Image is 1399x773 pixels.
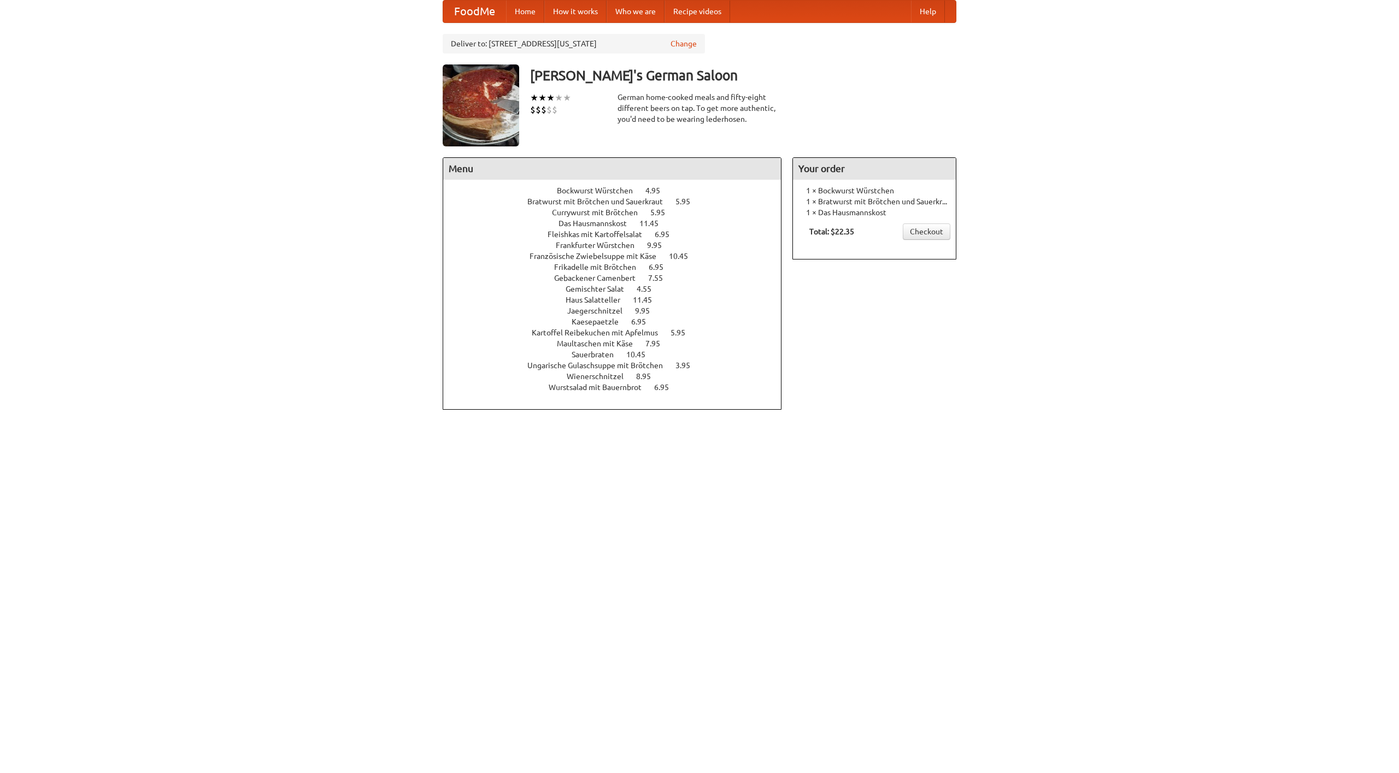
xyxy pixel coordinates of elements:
span: 6.95 [631,317,657,326]
span: 4.95 [645,186,671,195]
span: Frankfurter Würstchen [556,241,645,250]
a: Bockwurst Würstchen 4.95 [557,186,680,195]
a: Gebackener Camenbert 7.55 [554,274,683,282]
span: Das Hausmannskost [559,219,638,228]
span: 10.45 [669,252,699,261]
span: Bockwurst Würstchen [557,186,644,195]
span: Frikadelle mit Brötchen [554,263,647,272]
a: Französische Zwiebelsuppe mit Käse 10.45 [530,252,708,261]
span: 4.55 [637,285,662,293]
a: Kartoffel Reibekuchen mit Apfelmus 5.95 [532,328,706,337]
li: $ [546,104,552,116]
span: 6.95 [649,263,674,272]
span: 6.95 [654,383,680,392]
span: Sauerbraten [572,350,625,359]
span: Kartoffel Reibekuchen mit Apfelmus [532,328,669,337]
li: 1 × Bratwurst mit Brötchen und Sauerkraut [798,196,950,207]
li: ★ [563,92,571,104]
span: Kaesepaetzle [572,317,630,326]
span: Französische Zwiebelsuppe mit Käse [530,252,667,261]
span: 7.95 [645,339,671,348]
img: angular.jpg [443,64,519,146]
a: Change [671,38,697,49]
li: 1 × Bockwurst Würstchen [798,185,950,196]
h4: Menu [443,158,781,180]
li: ★ [538,92,546,104]
a: Haus Salatteller 11.45 [566,296,672,304]
a: Fleishkas mit Kartoffelsalat 6.95 [548,230,690,239]
span: 6.95 [655,230,680,239]
li: $ [552,104,557,116]
a: Ungarische Gulaschsuppe mit Brötchen 3.95 [527,361,710,370]
a: Frankfurter Würstchen 9.95 [556,241,682,250]
a: Maultaschen mit Käse 7.95 [557,339,680,348]
span: Fleishkas mit Kartoffelsalat [548,230,653,239]
a: Recipe videos [665,1,730,22]
div: German home-cooked meals and fifty-eight different beers on tap. To get more authentic, you'd nee... [618,92,781,125]
span: 11.45 [639,219,669,228]
span: Ungarische Gulaschsuppe mit Brötchen [527,361,674,370]
li: ★ [546,92,555,104]
a: Bratwurst mit Brötchen und Sauerkraut 5.95 [527,197,710,206]
a: Frikadelle mit Brötchen 6.95 [554,263,684,272]
a: Das Hausmannskost 11.45 [559,219,679,228]
li: $ [536,104,541,116]
a: Home [506,1,544,22]
h3: [PERSON_NAME]'s German Saloon [530,64,956,86]
span: Currywurst mit Brötchen [552,208,649,217]
span: 3.95 [675,361,701,370]
li: $ [541,104,546,116]
span: Haus Salatteller [566,296,631,304]
span: Jaegerschnitzel [567,306,633,315]
a: Wienerschnitzel 8.95 [567,372,671,381]
span: 5.95 [675,197,701,206]
a: Who we are [607,1,665,22]
li: $ [530,104,536,116]
span: 9.95 [635,306,661,315]
span: 9.95 [647,241,673,250]
a: FoodMe [443,1,506,22]
span: Wurstsalad mit Bauernbrot [549,383,653,392]
a: Gemischter Salat 4.55 [566,285,672,293]
li: 1 × Das Hausmannskost [798,207,950,218]
span: Gemischter Salat [566,285,635,293]
h4: Your order [793,158,956,180]
a: Help [911,1,945,22]
span: Maultaschen mit Käse [557,339,644,348]
li: ★ [530,92,538,104]
span: Gebackener Camenbert [554,274,646,282]
div: Deliver to: [STREET_ADDRESS][US_STATE] [443,34,705,54]
a: Checkout [903,223,950,240]
a: Kaesepaetzle 6.95 [572,317,666,326]
span: 5.95 [671,328,696,337]
span: 8.95 [636,372,662,381]
b: Total: $22.35 [809,227,854,236]
span: 11.45 [633,296,663,304]
span: 10.45 [626,350,656,359]
span: Bratwurst mit Brötchen und Sauerkraut [527,197,674,206]
li: ★ [555,92,563,104]
span: 5.95 [650,208,676,217]
a: Currywurst mit Brötchen 5.95 [552,208,685,217]
span: Wienerschnitzel [567,372,634,381]
a: Sauerbraten 10.45 [572,350,666,359]
span: 7.55 [648,274,674,282]
a: Jaegerschnitzel 9.95 [567,306,670,315]
a: Wurstsalad mit Bauernbrot 6.95 [549,383,689,392]
a: How it works [544,1,607,22]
